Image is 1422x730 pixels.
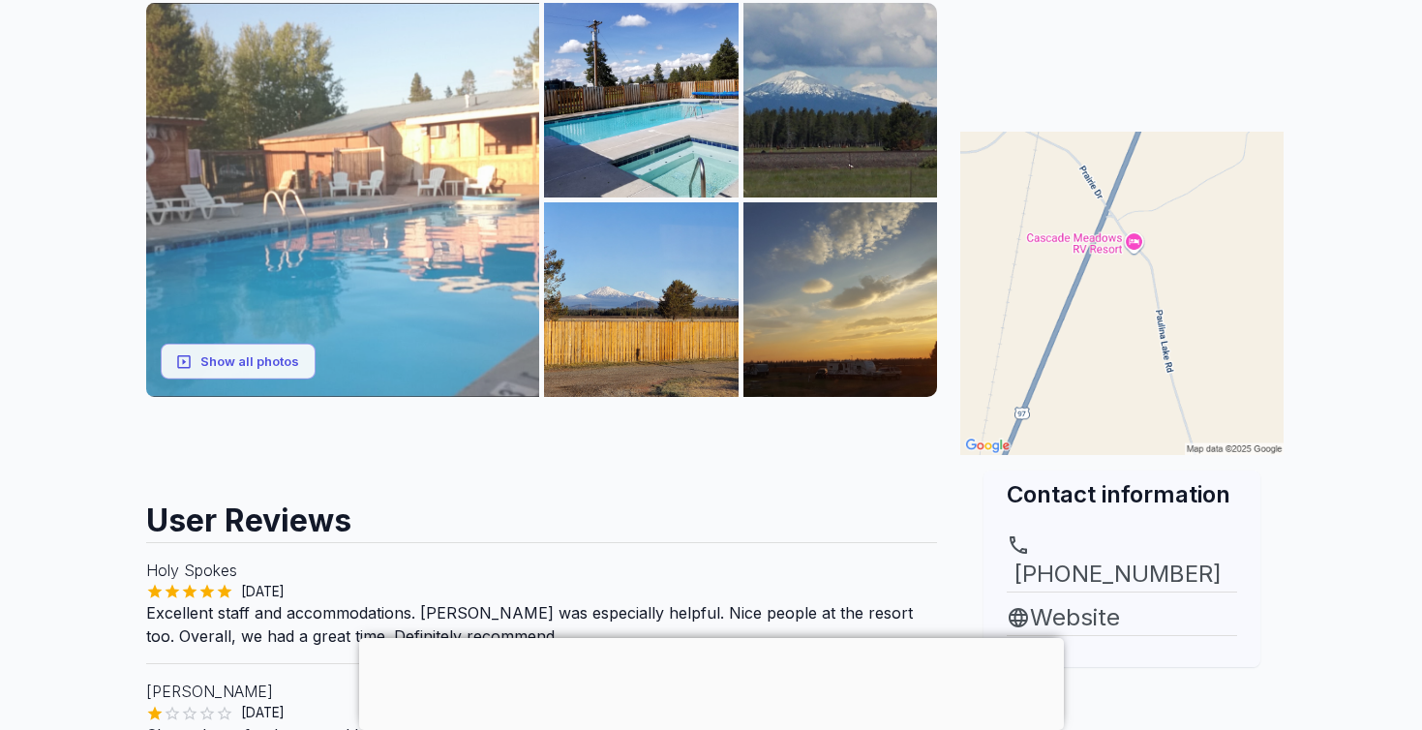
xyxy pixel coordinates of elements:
[960,132,1284,455] img: Map for Cascade Meadows RV Resort
[544,3,739,198] img: AAcXr8p_oIm-a21Qo1_u6kwoRskIdsakhPx0EgVbDmO3T2MNpek6tUecL5cNYU-3puLudlcaGDGiZDFGRHgFPsAuVZnpW9l5i...
[1007,600,1237,635] a: Website
[146,484,938,542] h2: User Reviews
[146,601,938,648] p: Excellent staff and accommodations. [PERSON_NAME] was especially helpful. Nice people at the reso...
[743,3,938,198] img: AAcXr8ro_SahgkO92wE0rRp4t11iHE15-KIdUQNclr6xSd1gWsqSkU5oWy1rh6eWrqQ8uBnLNSd4QREmVq8FPejH7tg4iQljO...
[1007,478,1237,510] h2: Contact information
[359,638,1064,725] iframe: Advertisement
[146,680,938,703] p: [PERSON_NAME]
[146,3,540,397] img: AAcXr8qlqQNMpHQVBXZPL3nm9Vo4nj58LZ078lEosMPhYVVWdMEJ68SXXsJbNZtnNyYnqXTn832mvlY7KU-b1QbaiNR8LjXdZ...
[743,202,938,397] img: AAcXr8qsPHFhLN0-Rf8RE09aQpA-eBPldQr8Mm_h64GqZycR4nlK_76UUvt5OfPb-kyEYuZm8HSiv3p6rLQJGRTf8MzmEWL2g...
[146,559,938,582] p: Holy Spokes
[161,344,316,380] button: Show all photos
[233,703,292,722] span: [DATE]
[544,202,739,397] img: AAcXr8qjFFPOSJbVEKCu_BctEoUYdypVhdH62vseRWU9j0WQKMuLddoQA340CrX_K5m2LJQlgjb5Etn4slC9afPc9K5ndIAoa...
[1007,533,1237,592] a: [PHONE_NUMBER]
[146,397,938,484] iframe: Advertisement
[233,582,292,601] span: [DATE]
